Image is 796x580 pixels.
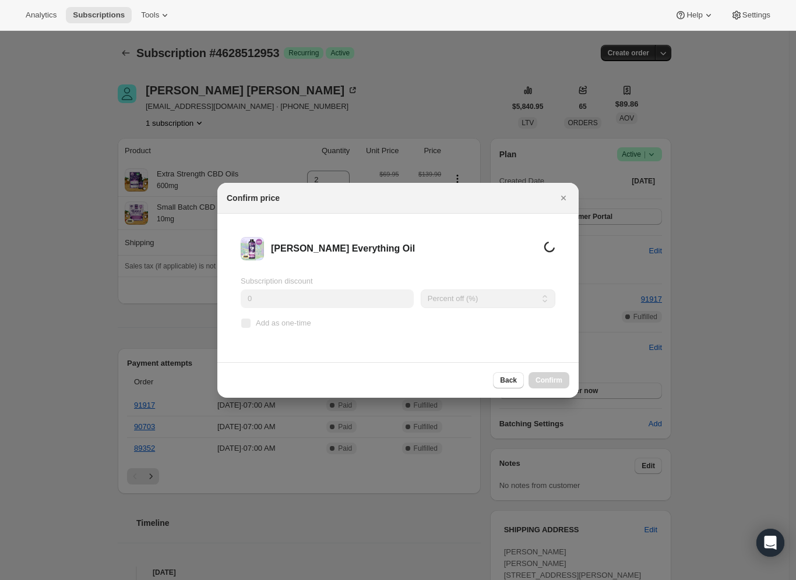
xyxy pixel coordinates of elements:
span: Subscription discount [241,277,313,285]
span: Subscriptions [73,10,125,20]
button: Analytics [19,7,64,23]
button: Back [493,372,524,388]
button: Subscriptions [66,7,132,23]
img: Austin's Everything Oil [241,237,264,260]
div: Open Intercom Messenger [756,529,784,557]
button: Help [668,7,721,23]
button: Settings [724,7,777,23]
h2: Confirm price [227,192,280,204]
span: Add as one-time [256,319,311,327]
span: Settings [742,10,770,20]
span: Back [500,376,517,385]
button: Close [555,190,572,206]
button: Tools [134,7,178,23]
div: [PERSON_NAME] Everything Oil [271,243,544,254]
span: Analytics [26,10,57,20]
span: Tools [141,10,159,20]
span: Help [686,10,702,20]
